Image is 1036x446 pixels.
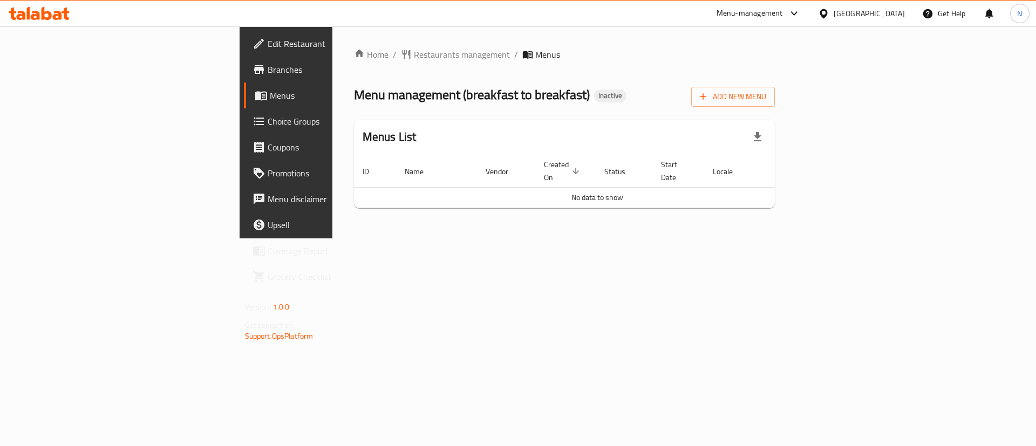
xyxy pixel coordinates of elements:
span: Version: [245,300,271,314]
span: Coverage Report [268,244,404,257]
span: N [1017,8,1022,19]
span: Menus [270,89,404,102]
button: Add New Menu [691,87,775,107]
span: Upsell [268,218,404,231]
span: Get support on: [245,318,295,332]
span: Menus [535,48,560,61]
span: Locale [713,165,747,178]
li: / [514,48,518,61]
div: [GEOGRAPHIC_DATA] [834,8,905,19]
nav: breadcrumb [354,48,775,61]
span: Menu disclaimer [268,193,404,205]
h2: Menus List [363,129,417,145]
a: Promotions [244,160,413,186]
a: Restaurants management [401,48,510,61]
span: Promotions [268,167,404,180]
span: Inactive [594,91,626,100]
a: Coverage Report [244,238,413,264]
span: No data to show [571,190,623,204]
span: Grocery Checklist [268,270,404,283]
th: Actions [760,155,841,188]
span: ID [363,165,383,178]
span: Edit Restaurant [268,37,404,50]
span: Choice Groups [268,115,404,128]
span: Add New Menu [700,90,766,104]
span: Coupons [268,141,404,154]
span: 1.0.0 [273,300,290,314]
span: Status [604,165,639,178]
span: Branches [268,63,404,76]
a: Coupons [244,134,413,160]
div: Export file [745,124,771,150]
table: enhanced table [354,155,841,208]
span: Menu management ( breakfast to breakfast ) [354,83,590,107]
a: Upsell [244,212,413,238]
span: Start Date [661,158,691,184]
a: Edit Restaurant [244,31,413,57]
div: Menu-management [717,7,783,20]
span: Restaurants management [414,48,510,61]
a: Grocery Checklist [244,264,413,290]
a: Menu disclaimer [244,186,413,212]
a: Branches [244,57,413,83]
span: Created On [544,158,583,184]
a: Menus [244,83,413,108]
span: Name [405,165,438,178]
div: Inactive [594,90,626,102]
a: Support.OpsPlatform [245,329,313,343]
span: Vendor [486,165,522,178]
a: Choice Groups [244,108,413,134]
